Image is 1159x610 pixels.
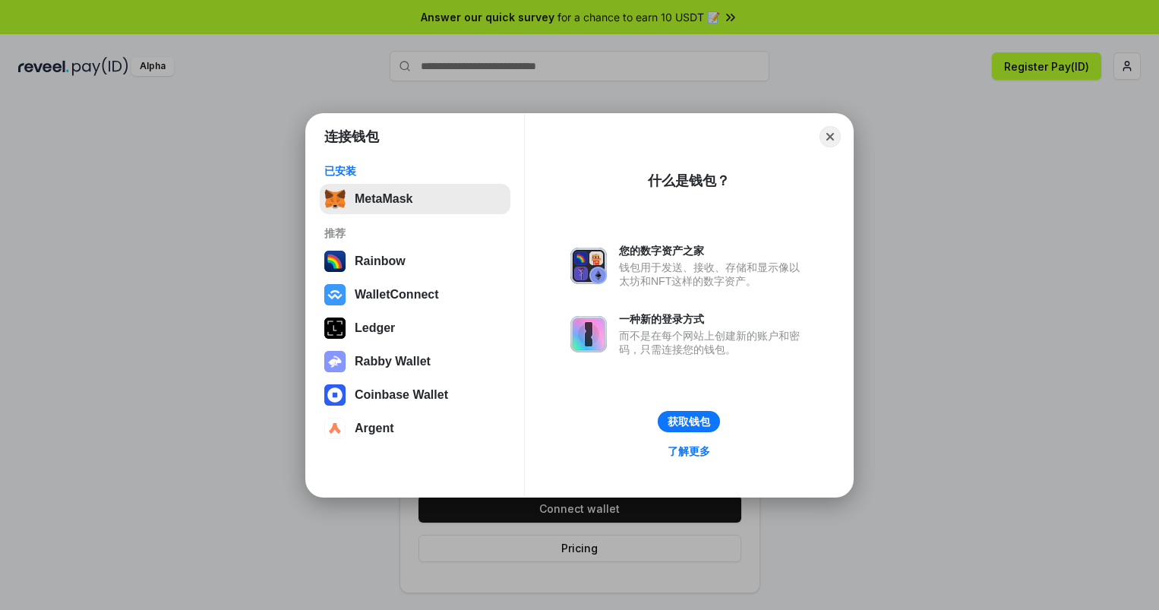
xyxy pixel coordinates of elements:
img: svg+xml,%3Csvg%20xmlns%3D%22http%3A%2F%2Fwww.w3.org%2F2000%2Fsvg%22%20fill%3D%22none%22%20viewBox... [324,351,346,372]
button: Rabby Wallet [320,346,510,377]
div: 一种新的登录方式 [619,312,807,326]
img: svg+xml,%3Csvg%20xmlns%3D%22http%3A%2F%2Fwww.w3.org%2F2000%2Fsvg%22%20width%3D%2228%22%20height%3... [324,318,346,339]
img: svg+xml,%3Csvg%20fill%3D%22none%22%20height%3D%2233%22%20viewBox%3D%220%200%2035%2033%22%20width%... [324,188,346,210]
div: MetaMask [355,192,412,206]
div: 什么是钱包？ [648,172,730,190]
h1: 连接钱包 [324,128,379,146]
div: 了解更多 [668,444,710,458]
div: 钱包用于发送、接收、存储和显示像以太坊和NFT这样的数字资产。 [619,261,807,288]
div: Argent [355,422,394,435]
button: Argent [320,413,510,444]
img: svg+xml,%3Csvg%20width%3D%2228%22%20height%3D%2228%22%20viewBox%3D%220%200%2028%2028%22%20fill%3D... [324,384,346,406]
button: WalletConnect [320,280,510,310]
img: svg+xml,%3Csvg%20width%3D%2228%22%20height%3D%2228%22%20viewBox%3D%220%200%2028%2028%22%20fill%3D... [324,418,346,439]
img: svg+xml,%3Csvg%20width%3D%22120%22%20height%3D%22120%22%20viewBox%3D%220%200%20120%20120%22%20fil... [324,251,346,272]
button: MetaMask [320,184,510,214]
div: Rainbow [355,254,406,268]
button: Ledger [320,313,510,343]
img: svg+xml,%3Csvg%20xmlns%3D%22http%3A%2F%2Fwww.w3.org%2F2000%2Fsvg%22%20fill%3D%22none%22%20viewBox... [570,248,607,284]
button: Rainbow [320,246,510,277]
div: 推荐 [324,226,506,240]
div: 您的数字资产之家 [619,244,807,258]
div: Rabby Wallet [355,355,431,368]
div: Coinbase Wallet [355,388,448,402]
img: svg+xml,%3Csvg%20xmlns%3D%22http%3A%2F%2Fwww.w3.org%2F2000%2Fsvg%22%20fill%3D%22none%22%20viewBox... [570,316,607,352]
button: 获取钱包 [658,411,720,432]
div: 已安装 [324,164,506,178]
button: Coinbase Wallet [320,380,510,410]
div: 获取钱包 [668,415,710,428]
img: svg+xml,%3Csvg%20width%3D%2228%22%20height%3D%2228%22%20viewBox%3D%220%200%2028%2028%22%20fill%3D... [324,284,346,305]
div: 而不是在每个网站上创建新的账户和密码，只需连接您的钱包。 [619,329,807,356]
div: Ledger [355,321,395,335]
button: Close [820,126,841,147]
div: WalletConnect [355,288,439,302]
a: 了解更多 [658,441,719,461]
